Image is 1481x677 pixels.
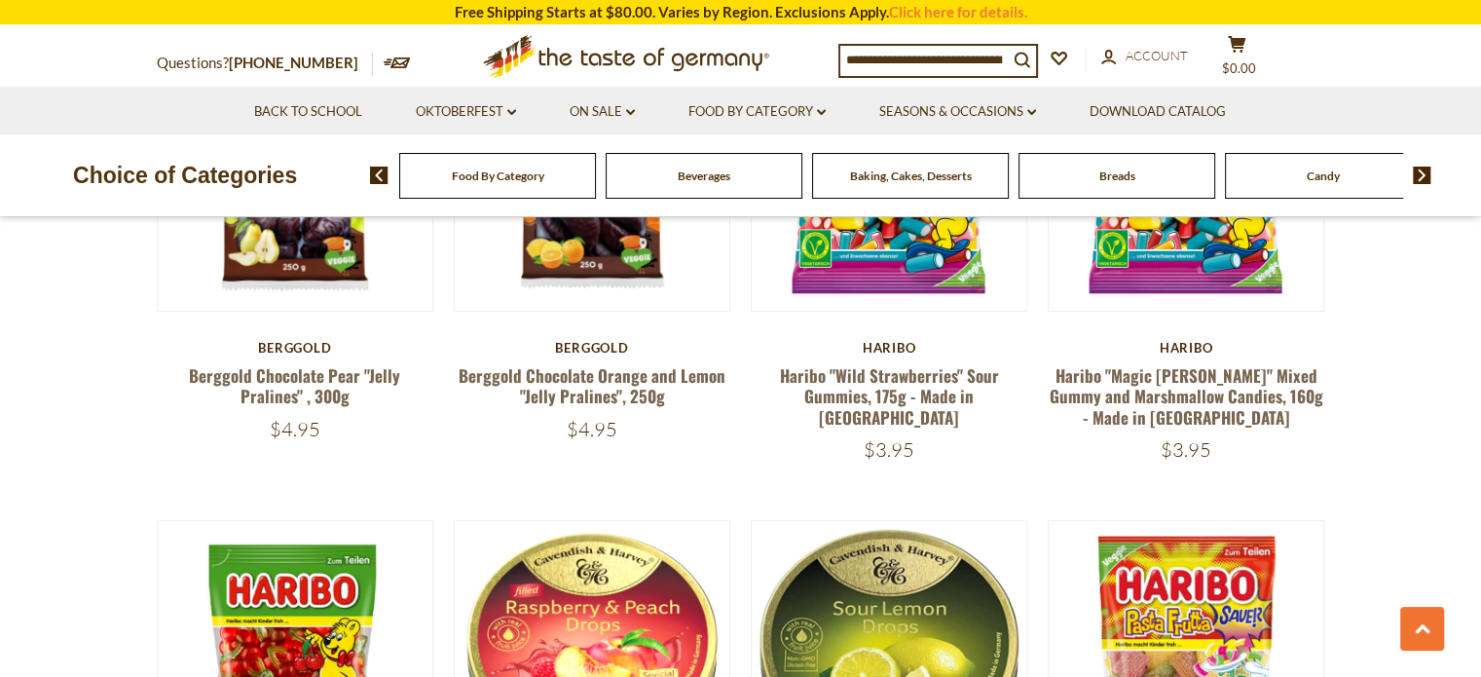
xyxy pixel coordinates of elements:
a: Click here for details. [889,3,1027,20]
a: Download Catalog [1090,101,1226,123]
a: Candy [1307,169,1340,183]
a: Back to School [254,101,362,123]
div: Berggold [454,340,731,356]
span: $4.95 [270,417,320,441]
a: [PHONE_NUMBER] [229,54,358,71]
a: Food By Category [688,101,826,123]
a: Haribo "Wild Strawberries" Sour Gummies, 175g - Made in [GEOGRAPHIC_DATA] [780,363,999,430]
a: Berggold Chocolate Orange and Lemon "Jelly Pralines", 250g [459,363,725,408]
span: Account [1126,48,1188,63]
button: $0.00 [1208,35,1267,84]
a: On Sale [570,101,635,123]
p: Questions? [157,51,373,76]
a: Oktoberfest [416,101,516,123]
a: Haribo "Magic [PERSON_NAME]" Mixed Gummy and Marshmallow Candies, 160g - Made in [GEOGRAPHIC_DATA] [1050,363,1323,430]
img: next arrow [1413,167,1431,184]
a: Breads [1099,169,1135,183]
a: Berggold Chocolate Pear "Jelly Pralines" , 300g [189,363,400,408]
img: previous arrow [370,167,389,184]
div: Haribo [751,340,1028,356]
span: $3.95 [1161,437,1211,462]
a: Food By Category [452,169,544,183]
span: $4.95 [567,417,617,441]
a: Seasons & Occasions [879,101,1036,123]
a: Beverages [678,169,730,183]
a: Baking, Cakes, Desserts [850,169,972,183]
div: Haribo [1048,340,1325,356]
span: $3.95 [864,437,914,462]
span: $0.00 [1222,60,1256,76]
div: Berggold [157,340,434,356]
a: Account [1101,46,1188,67]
